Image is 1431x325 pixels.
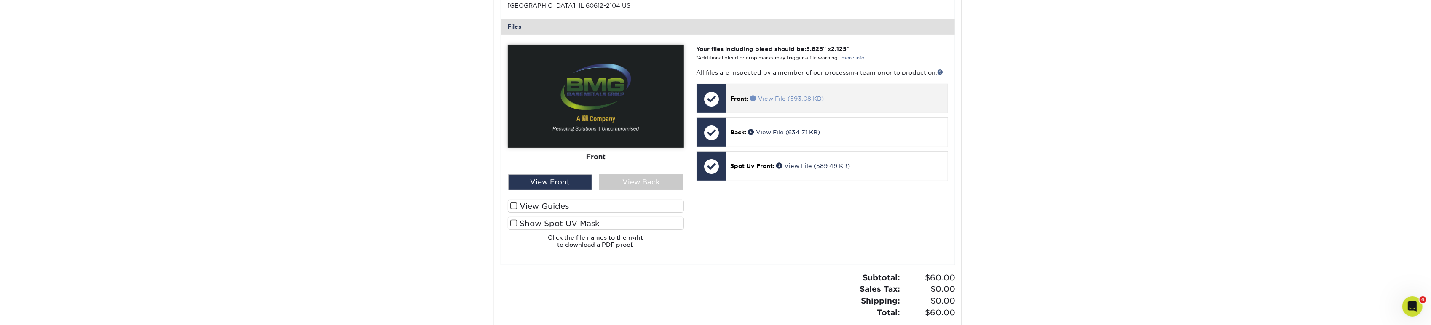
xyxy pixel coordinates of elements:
[750,95,824,102] a: View File (593.08 KB)
[731,95,749,102] span: Front:
[731,162,775,169] span: Spot Uv Front:
[731,129,747,136] span: Back:
[860,284,900,293] strong: Sales Tax:
[1402,296,1423,317] iframe: Intercom live chat
[599,174,683,190] div: View Back
[903,283,955,295] span: $0.00
[501,19,955,34] div: Files
[697,68,948,77] p: All files are inspected by a member of our processing team prior to production.
[508,174,592,190] div: View Front
[903,272,955,284] span: $60.00
[831,45,847,52] span: 2.125
[863,273,900,282] strong: Subtotal:
[903,295,955,307] span: $0.00
[842,55,865,61] a: more info
[903,307,955,319] span: $60.00
[777,162,850,169] a: View File (589.49 KB)
[508,234,684,255] h6: Click the file names to the right to download a PDF proof.
[2,299,72,322] iframe: Google Customer Reviews
[508,217,684,230] label: Show Spot UV Mask
[697,45,850,52] strong: Your files including bleed should be: " x "
[877,308,900,317] strong: Total:
[861,296,900,305] strong: Shipping:
[748,129,820,136] a: View File (634.71 KB)
[1420,296,1426,303] span: 4
[807,45,823,52] span: 3.625
[697,55,865,61] small: *Additional bleed or crop marks may trigger a file warning –
[508,200,684,213] label: View Guides
[508,147,684,166] div: Front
